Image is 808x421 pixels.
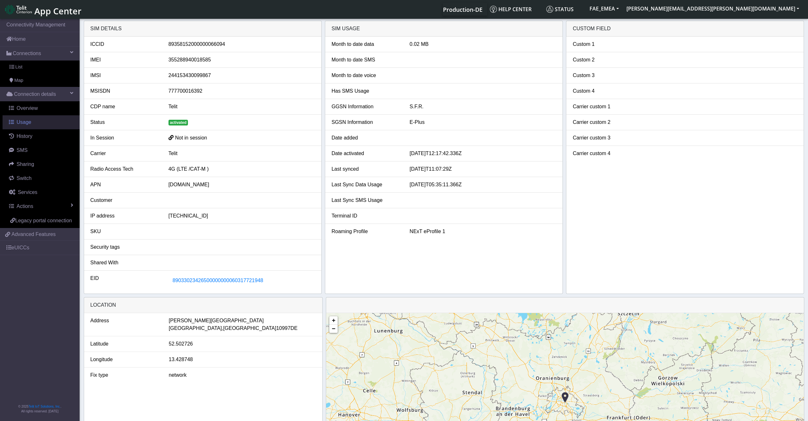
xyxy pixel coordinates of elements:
[86,103,164,111] div: CDP name
[17,175,32,181] span: Switch
[17,203,33,209] span: Actions
[175,135,207,140] span: Not in session
[14,77,23,84] span: Map
[566,21,804,37] div: Custom field
[623,3,803,14] button: [PERSON_NAME][EMAIL_ADDRESS][PERSON_NAME][DOMAIN_NAME]
[3,115,80,129] a: Usage
[86,340,164,348] div: Latitude
[276,325,290,332] span: 10997
[84,297,323,313] div: LOCATION
[568,56,646,64] div: Custom 2
[568,103,646,111] div: Carrier custom 1
[568,118,646,126] div: Carrier custom 2
[84,21,321,37] div: SIM details
[86,165,164,173] div: Radio Access Tech
[3,171,80,185] a: Switch
[168,275,268,287] button: 89033023426500000000060317721948
[29,405,61,408] a: Telit IoT Solutions, Inc.
[86,317,164,332] div: Address
[164,72,320,79] div: 244153430099867
[86,356,164,363] div: Longitude
[327,118,405,126] div: SGSN Information
[164,181,320,189] div: [DOMAIN_NAME]
[327,196,405,204] div: Last Sync SMS Usage
[329,316,338,325] a: Zoom in
[3,185,80,199] a: Services
[17,133,32,139] span: History
[586,3,623,14] button: FAE_EMEA
[17,105,38,111] span: Overview
[13,50,41,57] span: Connections
[86,56,164,64] div: IMEI
[164,356,321,363] div: 13.428748
[14,90,56,98] span: Connection details
[3,129,80,143] a: History
[17,161,34,167] span: Sharing
[327,228,405,235] div: Roaming Profile
[164,40,320,48] div: 89358152000000066094
[568,150,646,157] div: Carrier custom 4
[86,72,164,79] div: IMSI
[169,317,264,325] span: [PERSON_NAME][GEOGRAPHIC_DATA]
[568,87,646,95] div: Custom 4
[86,118,164,126] div: Status
[546,6,553,13] img: status.svg
[544,3,586,16] a: Status
[3,199,80,213] a: Actions
[86,275,164,287] div: EID
[327,103,405,111] div: GGSN Information
[3,101,80,115] a: Overview
[490,6,532,13] span: Help center
[86,371,164,379] div: Fix type
[164,56,320,64] div: 355288940018585
[164,87,320,95] div: 777700016392
[86,196,164,204] div: Customer
[164,212,320,220] div: [TECHNICAL_ID]
[443,6,483,13] span: Production-DE
[329,325,338,333] a: Zoom out
[34,5,82,17] span: App Center
[405,118,561,126] div: E-Plus
[568,72,646,79] div: Custom 3
[405,150,561,157] div: [DATE]T12:17:42.336Z
[86,87,164,95] div: MSISDN
[443,3,482,16] a: Your current platform instance
[327,181,405,189] div: Last Sync Data Usage
[327,134,405,142] div: Date added
[18,189,37,195] span: Services
[568,134,646,142] div: Carrier custom 3
[86,134,164,142] div: In Session
[17,119,31,125] span: Usage
[173,278,263,283] span: 89033023426500000000060317721948
[223,325,276,332] span: [GEOGRAPHIC_DATA]
[164,371,321,379] div: network
[327,87,405,95] div: Has SMS Usage
[86,259,164,267] div: Shared With
[487,3,544,16] a: Help center
[86,40,164,48] div: ICCID
[405,181,561,189] div: [DATE]T05:35:11.366Z
[327,40,405,48] div: Month to date data
[327,150,405,157] div: Date activated
[3,157,80,171] a: Sharing
[5,3,81,16] a: App Center
[490,6,497,13] img: knowledge.svg
[327,165,405,173] div: Last synced
[327,72,405,79] div: Month to date voice
[15,64,22,71] span: List
[86,243,164,251] div: Security tags
[164,340,321,348] div: 52.502726
[568,40,646,48] div: Custom 1
[405,103,561,111] div: S.F.R.
[86,228,164,235] div: SKU
[86,212,164,220] div: IP address
[164,165,320,173] div: 4G (LTE /CAT-M )
[3,143,80,157] a: SMS
[86,150,164,157] div: Carrier
[546,6,574,13] span: Status
[405,228,561,235] div: NExT eProfile 1
[164,103,320,111] div: Telit
[290,325,297,332] span: DE
[327,212,405,220] div: Terminal ID
[17,147,28,153] span: SMS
